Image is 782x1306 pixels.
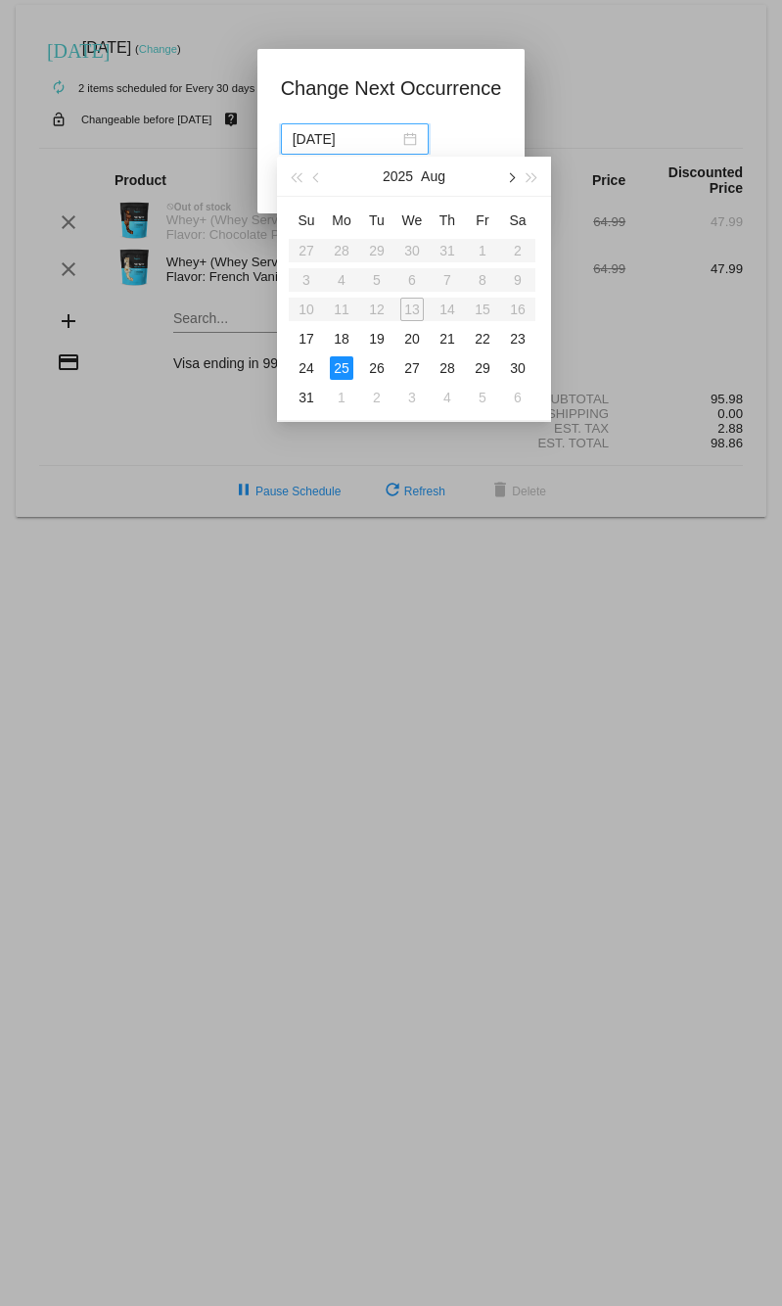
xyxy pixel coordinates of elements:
button: Next month (PageDown) [499,157,521,196]
td: 9/5/2025 [465,383,500,412]
td: 8/20/2025 [394,324,430,353]
div: 29 [471,356,494,380]
th: Mon [324,205,359,236]
div: 1 [330,386,353,409]
button: Aug [421,157,445,196]
td: 8/19/2025 [359,324,394,353]
div: 27 [400,356,424,380]
div: 2 [365,386,389,409]
th: Sun [289,205,324,236]
td: 8/26/2025 [359,353,394,383]
th: Tue [359,205,394,236]
div: 6 [506,386,529,409]
td: 8/17/2025 [289,324,324,353]
div: 26 [365,356,389,380]
div: 20 [400,327,424,350]
input: Select date [293,128,399,150]
td: 9/2/2025 [359,383,394,412]
td: 8/31/2025 [289,383,324,412]
td: 8/18/2025 [324,324,359,353]
div: 25 [330,356,353,380]
div: 18 [330,327,353,350]
button: Previous month (PageUp) [306,157,328,196]
th: Sat [500,205,535,236]
h1: Change Next Occurrence [281,72,502,104]
div: 21 [436,327,459,350]
div: 5 [471,386,494,409]
th: Thu [430,205,465,236]
div: 3 [400,386,424,409]
div: 24 [295,356,318,380]
div: 4 [436,386,459,409]
td: 8/22/2025 [465,324,500,353]
button: Last year (Control + left) [285,157,306,196]
div: 31 [295,386,318,409]
button: 2025 [383,157,413,196]
td: 8/27/2025 [394,353,430,383]
div: 17 [295,327,318,350]
td: 8/30/2025 [500,353,535,383]
td: 9/1/2025 [324,383,359,412]
div: 22 [471,327,494,350]
th: Fri [465,205,500,236]
td: 9/3/2025 [394,383,430,412]
div: 30 [506,356,529,380]
td: 8/23/2025 [500,324,535,353]
div: 28 [436,356,459,380]
td: 8/29/2025 [465,353,500,383]
td: 9/4/2025 [430,383,465,412]
th: Wed [394,205,430,236]
div: 23 [506,327,529,350]
td: 8/24/2025 [289,353,324,383]
td: 8/28/2025 [430,353,465,383]
button: Next year (Control + right) [522,157,543,196]
div: 19 [365,327,389,350]
td: 8/21/2025 [430,324,465,353]
td: 8/25/2025 [324,353,359,383]
td: 9/6/2025 [500,383,535,412]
